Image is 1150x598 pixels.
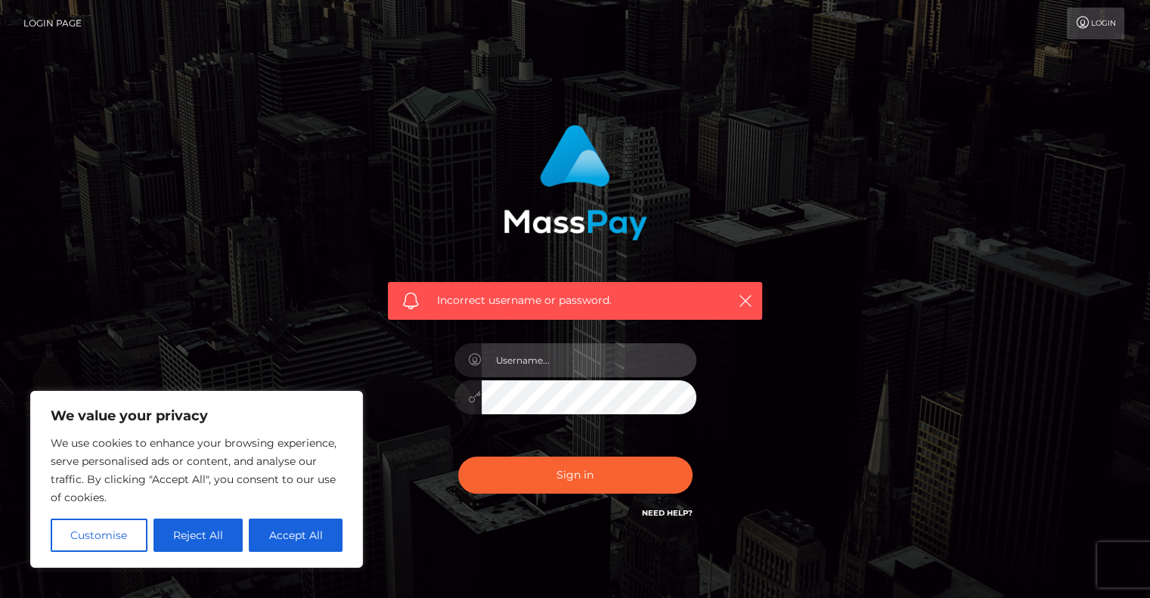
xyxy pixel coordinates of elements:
[437,293,713,308] span: Incorrect username or password.
[23,8,82,39] a: Login Page
[504,125,647,240] img: MassPay Login
[51,434,343,507] p: We use cookies to enhance your browsing experience, serve personalised ads or content, and analys...
[642,508,693,518] a: Need Help?
[1067,8,1124,39] a: Login
[482,343,696,377] input: Username...
[249,519,343,552] button: Accept All
[51,519,147,552] button: Customise
[30,391,363,568] div: We value your privacy
[51,407,343,425] p: We value your privacy
[458,457,693,494] button: Sign in
[153,519,243,552] button: Reject All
